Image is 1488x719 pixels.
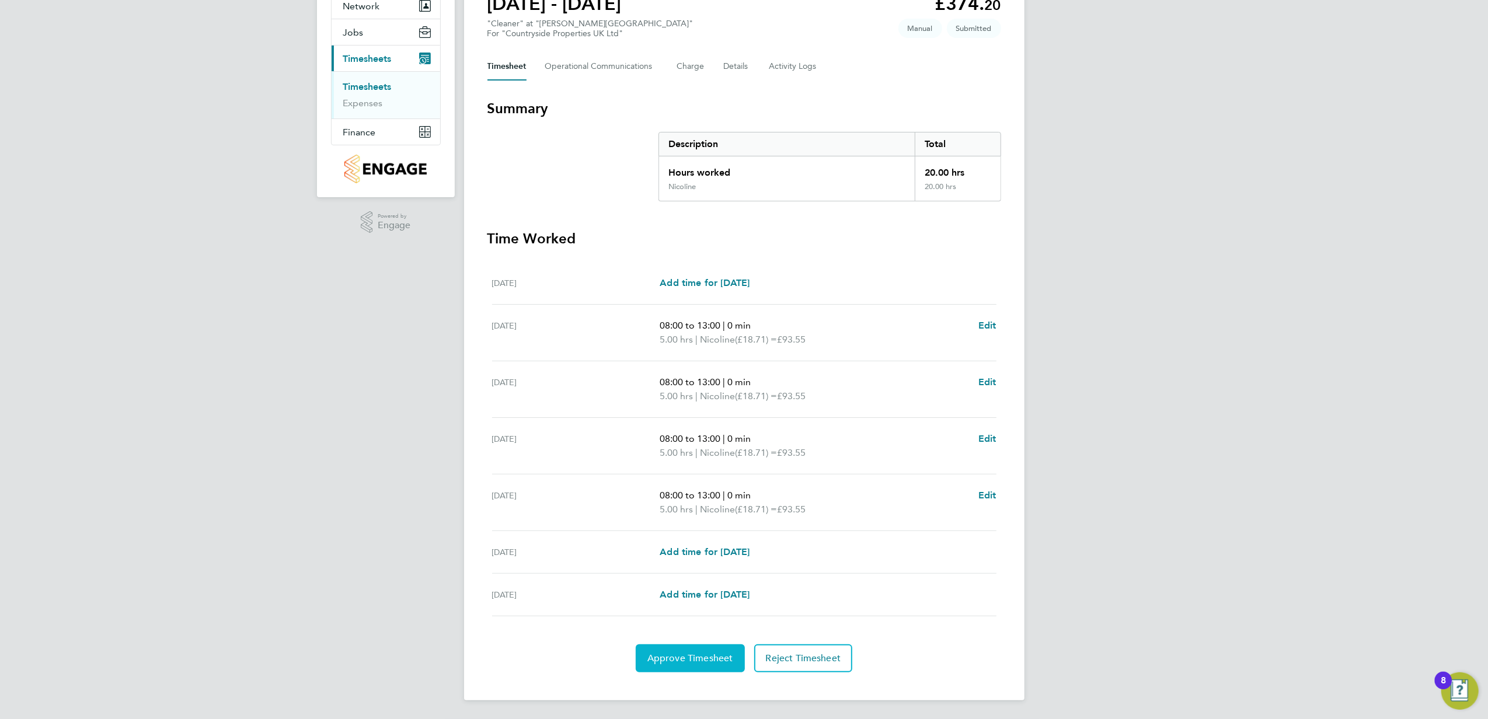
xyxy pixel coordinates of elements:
a: Powered byEngage [361,211,410,233]
span: 08:00 to 13:00 [660,490,720,501]
span: Finance [343,127,376,138]
span: This timesheet is Submitted. [947,19,1001,38]
span: £93.55 [777,447,806,458]
span: £93.55 [777,390,806,402]
button: Operational Communications [545,53,658,81]
button: Open Resource Center, 8 new notifications [1441,672,1479,710]
span: Network [343,1,380,12]
span: 5.00 hrs [660,390,693,402]
div: "Cleaner" at "[PERSON_NAME][GEOGRAPHIC_DATA]" [487,19,694,39]
span: | [723,320,725,331]
span: Add time for [DATE] [660,589,750,600]
a: Go to home page [331,155,441,183]
div: [DATE] [492,276,660,290]
section: Timesheet [487,99,1001,672]
span: Approve Timesheet [647,652,733,664]
span: 08:00 to 13:00 [660,320,720,331]
a: Edit [978,375,996,389]
a: Expenses [343,97,383,109]
span: 0 min [727,376,751,388]
span: 5.00 hrs [660,504,693,515]
span: | [695,447,698,458]
span: Add time for [DATE] [660,277,750,288]
span: Timesheets [343,53,392,64]
button: Activity Logs [769,53,818,81]
div: [DATE] [492,588,660,602]
div: [DATE] [492,545,660,559]
h3: Summary [487,99,1001,118]
span: 0 min [727,320,751,331]
span: | [723,490,725,501]
button: Timesheet [487,53,527,81]
span: | [695,390,698,402]
span: Edit [978,376,996,388]
div: Summary [658,132,1001,201]
span: 0 min [727,490,751,501]
span: (£18.71) = [735,334,777,345]
span: Edit [978,490,996,501]
a: Add time for [DATE] [660,545,750,559]
span: (£18.71) = [735,447,777,458]
span: (£18.71) = [735,390,777,402]
span: Add time for [DATE] [660,546,750,557]
div: 20.00 hrs [915,156,1000,182]
span: Nicoline [700,502,735,516]
div: [DATE] [492,488,660,516]
div: Total [915,132,1000,156]
a: Edit [978,488,996,502]
span: Powered by [378,211,410,221]
a: Timesheets [343,81,392,92]
span: | [723,376,725,388]
span: Nicoline [700,389,735,403]
button: Timesheets [332,46,440,71]
span: | [723,433,725,444]
span: £93.55 [777,504,806,515]
span: This timesheet was manually created. [898,19,942,38]
div: Description [659,132,915,156]
button: Finance [332,119,440,145]
span: 0 min [727,433,751,444]
button: Reject Timesheet [754,644,853,672]
span: | [695,334,698,345]
h3: Time Worked [487,229,1001,248]
div: 8 [1441,680,1446,696]
span: Reject Timesheet [766,652,841,664]
div: Timesheets [332,71,440,118]
a: Edit [978,319,996,333]
span: 5.00 hrs [660,334,693,345]
span: 08:00 to 13:00 [660,433,720,444]
div: [DATE] [492,432,660,460]
button: Jobs [332,19,440,45]
span: 08:00 to 13:00 [660,376,720,388]
a: Add time for [DATE] [660,588,750,602]
span: Edit [978,433,996,444]
div: 20.00 hrs [915,182,1000,201]
span: | [695,504,698,515]
button: Approve Timesheet [636,644,745,672]
span: 5.00 hrs [660,447,693,458]
span: £93.55 [777,334,806,345]
span: Nicoline [700,333,735,347]
div: Nicoline [668,182,696,191]
div: [DATE] [492,319,660,347]
button: Details [724,53,751,81]
div: Hours worked [659,156,915,182]
div: [DATE] [492,375,660,403]
span: Jobs [343,27,364,38]
a: Edit [978,432,996,446]
span: Edit [978,320,996,331]
button: Charge [677,53,705,81]
a: Add time for [DATE] [660,276,750,290]
span: Engage [378,221,410,231]
div: For "Countryside Properties UK Ltd" [487,29,694,39]
span: Nicoline [700,446,735,460]
img: countryside-properties-logo-retina.png [344,155,427,183]
span: (£18.71) = [735,504,777,515]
